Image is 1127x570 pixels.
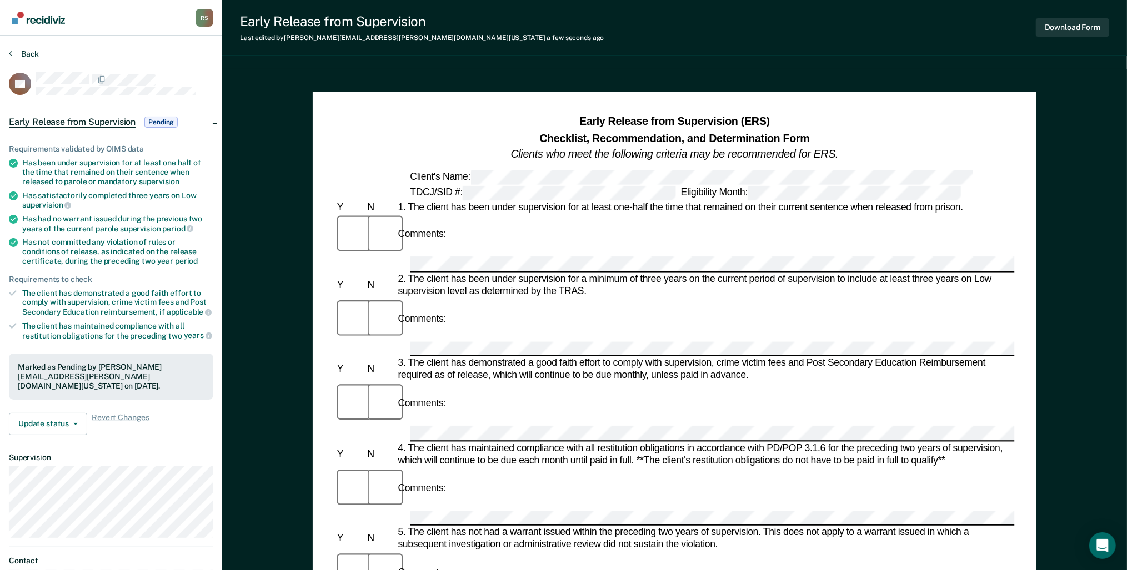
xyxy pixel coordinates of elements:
div: Requirements to check [9,275,213,284]
div: Has been under supervision for at least one half of the time that remained on their sentence when... [22,158,213,186]
div: Y [334,280,365,292]
div: Early Release from Supervision [240,13,604,29]
div: Eligibility Month: [678,185,963,200]
div: Last edited by [PERSON_NAME][EMAIL_ADDRESS][PERSON_NAME][DOMAIN_NAME][US_STATE] [240,34,604,42]
div: N [365,280,395,292]
div: N [365,364,395,376]
span: Early Release from Supervision [9,117,136,128]
div: Open Intercom Messenger [1089,532,1116,559]
div: Y [334,201,365,214]
div: Comments: [395,229,448,241]
div: TDCJ/SID #: [408,185,678,200]
dt: Contact [9,556,213,566]
div: 2. The client has been under supervision for a minimum of three years on the current period of su... [395,274,1014,298]
span: applicable [167,307,212,316]
strong: Checklist, Recommendation, and Determination Form [539,132,809,144]
div: 1. The client has been under supervision for at least one-half the time that remained on their cu... [395,201,1014,214]
div: Has had no warrant issued during the previous two years of the current parole supervision [22,214,213,233]
div: Comments: [395,482,448,495]
div: The client has maintained compliance with all restitution obligations for the preceding two [22,321,213,340]
strong: Early Release from Supervision (ERS) [579,115,770,128]
span: period [175,256,198,265]
span: Pending [144,117,178,128]
img: Recidiviz [12,12,65,24]
button: Profile dropdown button [196,9,213,27]
div: N [365,448,395,461]
div: R S [196,9,213,27]
span: period [162,224,193,233]
div: 4. The client has maintained compliance with all restitution obligations in accordance with PD/PO... [395,442,1014,467]
button: Update status [9,413,87,435]
button: Download Form [1036,18,1109,37]
dt: Supervision [9,453,213,462]
span: a few seconds ago [547,34,604,42]
div: Comments: [395,314,448,326]
div: Has not committed any violation of rules or conditions of release, as indicated on the release ce... [22,238,213,265]
span: Revert Changes [92,413,149,435]
div: The client has demonstrated a good faith effort to comply with supervision, crime victim fees and... [22,289,213,317]
div: 5. The client has not had a warrant issued within the preceding two years of supervision. This do... [395,527,1014,551]
div: Client's Name: [408,169,975,184]
div: Has satisfactorily completed three years on Low [22,191,213,210]
div: N [365,201,395,214]
span: years [184,331,212,340]
div: N [365,533,395,545]
div: Requirements validated by OIMS data [9,144,213,154]
span: supervision [139,177,179,186]
span: supervision [22,200,71,209]
div: Y [334,364,365,376]
div: Y [334,448,365,461]
button: Back [9,49,39,59]
div: Comments: [395,398,448,410]
div: Marked as Pending by [PERSON_NAME][EMAIL_ADDRESS][PERSON_NAME][DOMAIN_NAME][US_STATE] on [DATE]. [18,362,204,390]
div: 3. The client has demonstrated a good faith effort to comply with supervision, crime victim fees ... [395,358,1014,382]
div: Y [334,533,365,545]
em: Clients who meet the following criteria may be recommended for ERS. [510,148,838,160]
